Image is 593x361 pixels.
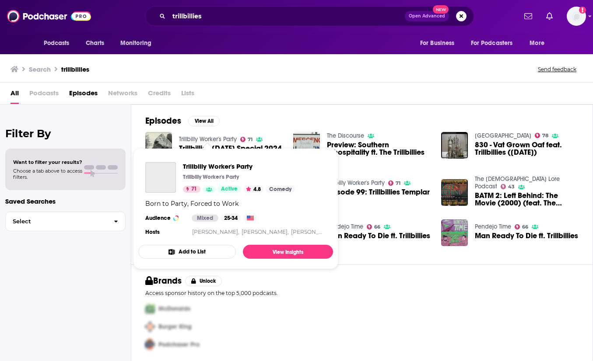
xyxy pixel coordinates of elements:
[5,127,126,140] h2: Filter By
[181,86,194,104] span: Lists
[291,229,337,235] a: [PERSON_NAME]
[579,7,586,14] svg: Add a profile image
[145,162,176,193] a: Trillbilly Worker's Party
[11,86,19,104] span: All
[530,37,544,49] span: More
[183,162,295,170] a: Trillbilly Worker's Party
[248,138,253,142] span: 71
[218,186,241,193] a: Active
[145,115,181,126] h2: Episodes
[145,290,579,296] p: Access sponsor history on the top 5,000 podcasts.
[475,141,579,156] a: 830 - Vat Grown Oaf feat. Trillbillies (5/6/24)
[567,7,586,26] img: User Profile
[465,35,526,52] button: open menu
[543,9,556,24] a: Show notifications dropdown
[142,318,158,336] img: Second Pro Logo
[145,115,220,126] a: EpisodesView All
[327,223,363,230] a: Pendejo Time
[567,7,586,26] button: Show profile menu
[441,219,468,246] img: Man Ready To Die ft. Trillbillies
[327,132,364,139] a: The Discourse
[501,184,515,189] a: 43
[388,180,401,186] a: 71
[433,5,449,14] span: New
[179,135,237,143] a: Trillbilly Worker's Party
[192,229,239,235] a: [PERSON_NAME],
[13,168,82,180] span: Choose a tab above to access filters.
[142,300,158,318] img: First Pro Logo
[293,132,320,159] img: Preview: Southern Inhospitality ft. The Trillbillies
[475,141,579,156] span: 830 - Vat Grown Oaf feat. Trillbillies ([DATE])
[5,197,126,205] p: Saved Searches
[61,65,89,73] h3: trillbillies
[327,179,385,187] a: Trillbilly Worker's Party
[542,134,548,138] span: 78
[475,132,531,139] a: Chapo Trap House
[243,245,333,259] a: View Insights
[243,186,263,193] button: 4.8
[148,86,171,104] span: Credits
[266,186,295,193] a: Comedy
[567,7,586,26] span: Logged in as WorldWide452
[145,229,160,236] h4: Hosts
[145,200,239,208] div: Born to Party, Forced to Work
[242,229,289,235] a: [PERSON_NAME],
[158,341,200,348] span: Podchaser Pro
[138,245,236,259] button: Add to List
[414,35,466,52] button: open menu
[183,186,200,193] a: 71
[515,224,529,229] a: 66
[5,212,126,231] button: Select
[69,86,98,104] a: Episodes
[7,8,91,24] img: Podchaser - Follow, Share and Rate Podcasts
[221,215,241,222] div: 25-34
[441,132,468,159] a: 830 - Vat Grown Oaf feat. Trillbillies (5/6/24)
[327,188,430,196] a: Episode 99: Trillbillies Templar
[114,35,163,52] button: open menu
[521,9,536,24] a: Show notifications dropdown
[29,86,59,104] span: Podcasts
[145,6,474,26] div: Search podcasts, credits, & more...
[396,181,400,185] span: 71
[38,35,81,52] button: open menu
[142,336,158,354] img: Third Pro Logo
[327,232,430,240] a: Man Ready To Die ft. Trillbillies
[471,37,513,49] span: For Podcasters
[6,219,107,224] span: Select
[192,215,218,222] div: Mixed
[29,65,51,73] h3: Search
[475,232,578,240] a: Man Ready To Die ft. Trillbillies
[158,305,190,312] span: McDonalds
[145,275,182,286] h2: Brands
[221,185,238,194] span: Active
[108,86,137,104] span: Networks
[145,132,172,159] img: Trillbillies Halloween Special 2024
[185,276,222,286] button: Unlock
[327,141,431,156] a: Preview: Southern Inhospitality ft. The Trillbillies
[188,116,220,126] button: View All
[191,185,197,194] span: 71
[535,66,579,73] button: Send feedback
[409,14,445,18] span: Open Advanced
[80,35,110,52] a: Charts
[523,35,555,52] button: open menu
[158,323,192,330] span: Burger King
[420,37,455,49] span: For Business
[367,224,381,229] a: 66
[441,179,468,206] img: BATM 2: Left Behind: The Movie (2000) (feat. The Trillbillies)
[183,174,239,180] p: Trillbilly Worker's Party
[44,37,70,49] span: Podcasts
[120,37,151,49] span: Monitoring
[86,37,105,49] span: Charts
[475,192,579,207] a: BATM 2: Left Behind: The Movie (2000) (feat. The Trillbillies)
